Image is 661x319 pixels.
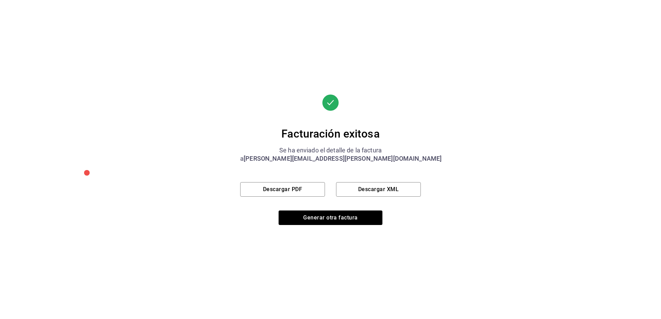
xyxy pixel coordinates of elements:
button: Generar otra factura [279,210,382,225]
span: [PERSON_NAME][EMAIL_ADDRESS][PERSON_NAME][DOMAIN_NAME] [244,155,442,162]
div: Facturación exitosa [240,127,421,141]
div: Se ha enviado el detalle de la factura [240,146,421,154]
button: Descargar XML [336,182,421,197]
div: a [240,154,421,163]
button: Descargar PDF [240,182,325,197]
